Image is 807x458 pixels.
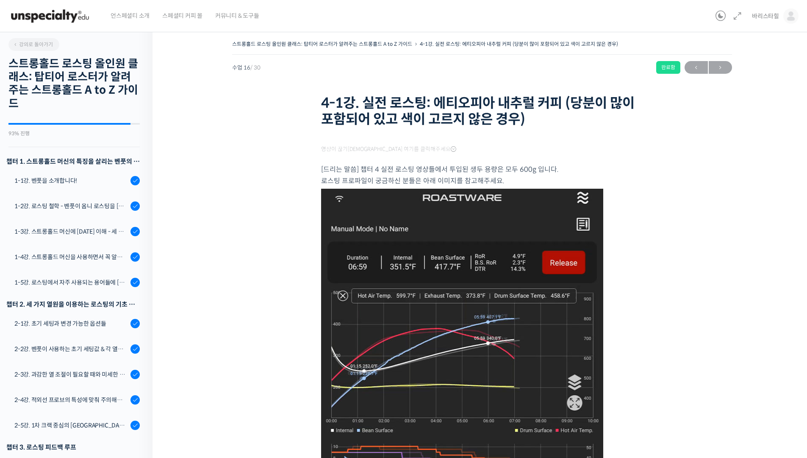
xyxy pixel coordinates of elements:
[321,95,643,128] h1: 4-1강. 실전 로스팅: 에티오피아 내추럴 커피 (당분이 많이 포함되어 있고 색이 고르지 않은 경우)
[8,57,140,110] h2: 스트롱홀드 로스팅 올인원 클래스: 탑티어 로스터가 알려주는 스트롱홀드 A to Z 가이드
[6,441,140,453] div: 챕터 3. 로스팅 피드백 루프
[232,41,412,47] a: 스트롱홀드 로스팅 올인원 클래스: 탑티어 로스터가 알려주는 스트롱홀드 A to Z 가이드
[14,201,128,211] div: 1-2강. 로스팅 철학 - 벤풋이 옴니 로스팅을 [DATE] 않는 이유
[14,370,128,379] div: 2-3강. 과감한 열 조절이 필요할 때와 미세한 열 조절이 필요할 때
[685,61,708,74] a: ←이전
[14,421,128,430] div: 2-5강. 1차 크랙 중심의 [GEOGRAPHIC_DATA]에 관하여
[14,319,128,328] div: 2-1강. 초기 세팅과 변경 가능한 옵션들
[420,41,618,47] a: 4-1강. 실전 로스팅: 에티오피아 내추럴 커피 (당분이 많이 포함되어 있고 색이 고르지 않은 경우)
[656,61,680,74] div: 완료함
[14,252,128,262] div: 1-4강. 스트롱홀드 머신을 사용하면서 꼭 알고 있어야 할 유의사항
[14,395,128,405] div: 2-4강. 적외선 프로브의 특성에 맞춰 주의해야 할 점들
[232,65,261,70] span: 수업 16
[321,146,456,153] span: 영상이 끊기[DEMOGRAPHIC_DATA] 여기를 클릭해주세요
[14,278,128,287] div: 1-5강. 로스팅에서 자주 사용되는 용어들에 [DATE] 이해
[709,62,732,73] span: →
[6,156,140,167] h3: 챕터 1. 스트롱홀드 머신의 특징을 살리는 벤풋의 로스팅 방식
[6,299,140,310] div: 챕터 2. 세 가지 열원을 이용하는 로스팅의 기초 설계
[8,131,140,136] div: 93% 진행
[13,41,53,47] span: 강의로 돌아가기
[14,176,128,185] div: 1-1강. 벤풋을 소개합니다!
[14,344,128,354] div: 2-2강. 벤풋이 사용하는 초기 세팅값 & 각 열원이 하는 역할
[709,61,732,74] a: 다음→
[14,227,128,236] div: 1-3강. 스트롱홀드 머신에 [DATE] 이해 - 세 가지 열원이 만들어내는 변화
[685,62,708,73] span: ←
[250,64,261,71] span: / 30
[752,12,779,20] span: 바리스타힐
[321,164,643,187] p: [드리는 말씀] 챕터 4 실전 로스팅 영상들에서 투입된 생두 용량은 모두 600g 입니다. 로스팅 프로파일이 궁금하신 분들은 아래 이미지를 참고해주세요.
[8,38,59,51] a: 강의로 돌아가기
